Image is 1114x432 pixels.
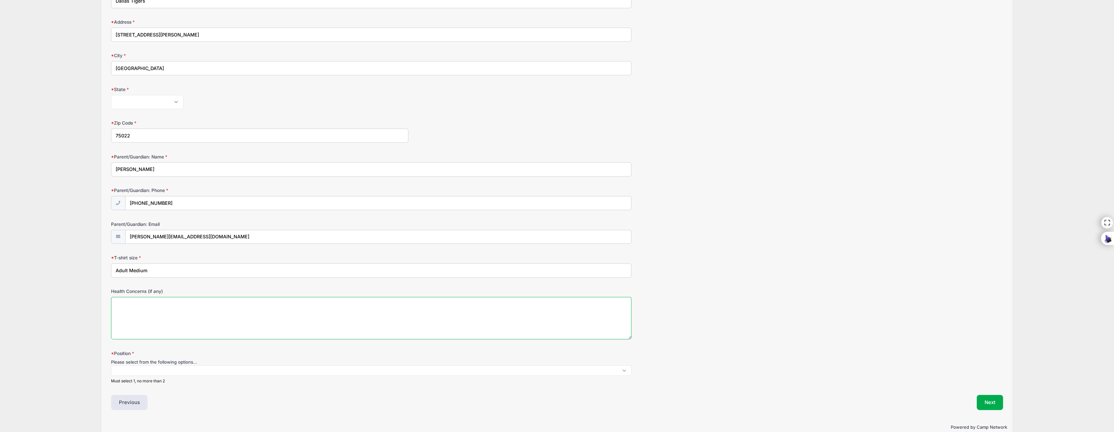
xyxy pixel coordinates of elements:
button: Previous [111,395,148,410]
input: email@email.com [125,230,631,244]
label: Position [111,350,408,357]
label: Parent/Guardian: Phone [111,187,408,194]
label: Parent/Guardian: Email [111,221,408,228]
label: State [111,86,408,93]
textarea: Search [115,369,118,375]
label: City [111,52,408,59]
label: Health Concerns (if any) [111,288,408,295]
label: Zip Code [111,120,408,126]
label: Parent/Guardian: Name [111,154,408,160]
label: T-shirt size [111,254,408,261]
label: Address [111,19,408,25]
div: Must select 1, no more than 2 [111,378,631,384]
button: Next [977,395,1003,410]
input: xxxxx [111,129,408,143]
input: (xxx) xxx-xxxx [125,196,631,210]
p: Powered by Camp Network [107,424,1007,431]
div: Please select from the following options... [111,359,631,366]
